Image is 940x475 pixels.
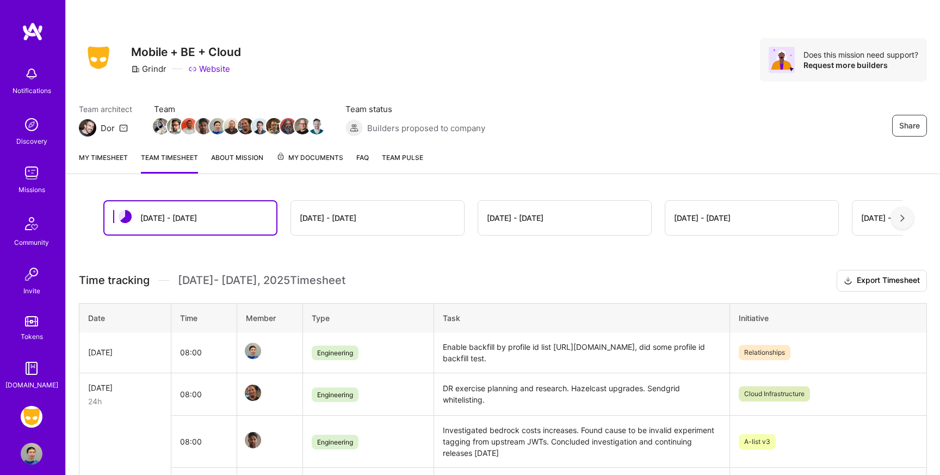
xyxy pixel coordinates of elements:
[252,118,268,134] img: Team Member Avatar
[674,212,731,224] div: [DATE] - [DATE]
[225,117,239,135] a: Team Member Avatar
[487,212,543,224] div: [DATE] - [DATE]
[237,303,302,332] th: Member
[79,274,150,287] span: Time tracking
[367,122,485,134] span: Builders proposed to company
[21,162,42,184] img: teamwork
[382,152,423,174] a: Team Pulse
[119,210,132,223] img: status icon
[312,387,358,402] span: Engineering
[434,416,729,468] td: Investigated bedrock costs increases. Found cause to be invalid experiment tagging from upstream ...
[88,396,162,407] div: 24h
[312,435,358,449] span: Engineering
[300,212,356,224] div: [DATE] - [DATE]
[168,117,182,135] a: Team Member Avatar
[79,152,128,174] a: My timesheet
[25,316,38,326] img: tokens
[267,117,281,135] a: Team Member Avatar
[245,343,261,359] img: Team Member Avatar
[154,103,324,115] span: Team
[739,434,776,449] span: A-list v3
[88,382,162,393] div: [DATE]
[178,274,345,287] span: [DATE] - [DATE] , 2025 Timesheet
[18,211,45,237] img: Community
[140,212,197,224] div: [DATE] - [DATE]
[253,117,267,135] a: Team Member Avatar
[23,285,40,297] div: Invite
[739,386,810,402] span: Cloud Infrastructure
[131,65,140,73] i: icon CompanyGray
[154,117,168,135] a: Team Member Avatar
[88,347,162,358] div: [DATE]
[345,119,363,137] img: Builders proposed to company
[769,47,795,73] img: Avatar
[79,119,96,137] img: Team Architect
[79,43,118,72] img: Company Logo
[302,303,434,332] th: Type
[345,103,485,115] span: Team status
[21,63,42,85] img: bell
[21,357,42,379] img: guide book
[195,118,212,134] img: Team Member Avatar
[211,117,225,135] a: Team Member Avatar
[153,118,169,134] img: Team Member Avatar
[245,385,261,401] img: Team Member Avatar
[803,60,918,70] div: Request more builders
[171,416,237,468] td: 08:00
[5,379,58,391] div: [DOMAIN_NAME]
[211,152,263,174] a: About Mission
[246,342,260,360] a: Team Member Avatar
[18,406,45,428] a: Grindr: Mobile + BE + Cloud
[119,124,128,132] i: icon Mail
[224,118,240,134] img: Team Member Avatar
[295,117,310,135] a: Team Member Avatar
[246,384,260,402] a: Team Member Avatar
[21,114,42,135] img: discovery
[18,184,45,195] div: Missions
[739,345,790,360] span: Relationships
[729,303,926,332] th: Initiative
[188,63,230,75] a: Website
[280,118,296,134] img: Team Member Avatar
[171,303,237,332] th: Time
[308,118,325,134] img: Team Member Avatar
[837,270,927,292] button: Export Timesheet
[101,122,115,134] div: Dor
[182,117,196,135] a: Team Member Avatar
[803,50,918,60] div: Does this mission need support?
[22,22,44,41] img: logo
[312,346,358,360] span: Engineering
[79,103,132,115] span: Team architect
[246,431,260,449] a: Team Member Avatar
[13,85,51,96] div: Notifications
[21,263,42,285] img: Invite
[356,152,369,174] a: FAQ
[131,63,166,75] div: Grindr
[171,373,237,416] td: 08:00
[209,118,226,134] img: Team Member Avatar
[861,212,918,224] div: [DATE] - [DATE]
[21,331,43,342] div: Tokens
[14,237,49,248] div: Community
[294,118,311,134] img: Team Member Avatar
[434,373,729,416] td: DR exercise planning and research. Hazelcast upgrades. Sendgrid whitelisting.
[434,332,729,373] td: Enable backfill by profile id list [URL][DOMAIN_NAME], did some profile id backfill test.
[21,443,42,465] img: User Avatar
[171,332,237,373] td: 08:00
[266,118,282,134] img: Team Member Avatar
[21,406,42,428] img: Grindr: Mobile + BE + Cloud
[131,45,241,59] h3: Mobile + BE + Cloud
[245,432,261,448] img: Team Member Avatar
[79,303,171,332] th: Date
[238,118,254,134] img: Team Member Avatar
[18,443,45,465] a: User Avatar
[239,117,253,135] a: Team Member Avatar
[310,117,324,135] a: Team Member Avatar
[181,118,197,134] img: Team Member Avatar
[434,303,729,332] th: Task
[899,120,920,131] span: Share
[281,117,295,135] a: Team Member Avatar
[276,152,343,164] span: My Documents
[900,214,905,222] img: right
[16,135,47,147] div: Discovery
